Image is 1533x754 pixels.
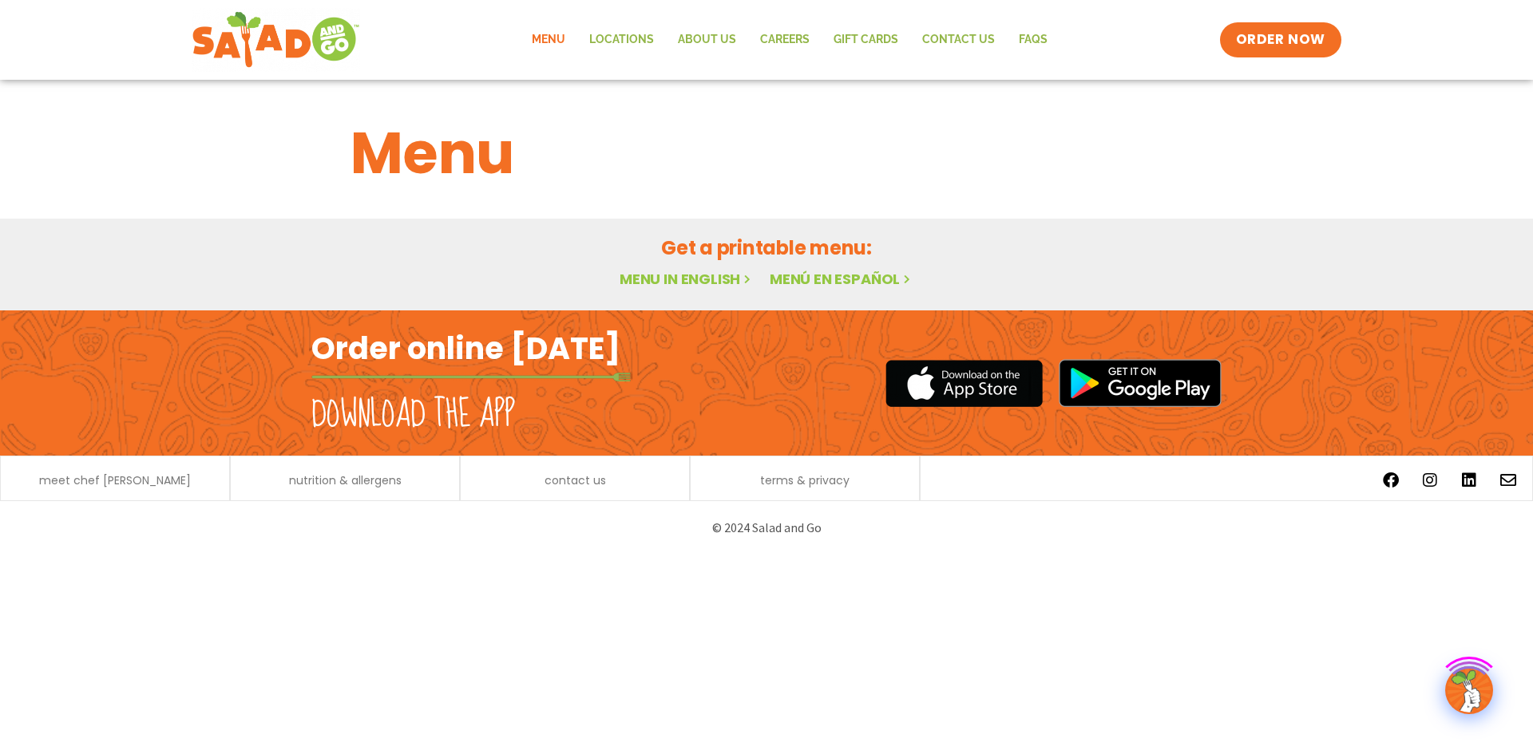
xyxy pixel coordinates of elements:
[351,234,1182,262] h2: Get a printable menu:
[620,269,754,289] a: Menu in English
[39,475,191,486] a: meet chef [PERSON_NAME]
[545,475,606,486] a: contact us
[520,22,1060,58] nav: Menu
[1220,22,1341,57] a: ORDER NOW
[351,110,1182,196] h1: Menu
[885,357,1043,409] img: appstore
[289,475,402,486] a: nutrition & allergens
[770,269,913,289] a: Menú en español
[192,8,360,72] img: new-SAG-logo-768×292
[1236,30,1325,49] span: ORDER NOW
[666,22,748,58] a: About Us
[1007,22,1060,58] a: FAQs
[311,329,620,368] h2: Order online [DATE]
[311,373,631,381] img: fork
[910,22,1007,58] a: Contact Us
[1059,359,1222,407] img: google_play
[760,475,850,486] a: terms & privacy
[311,393,515,437] h2: Download the app
[822,22,910,58] a: GIFT CARDS
[577,22,666,58] a: Locations
[520,22,577,58] a: Menu
[748,22,822,58] a: Careers
[319,517,1214,539] p: © 2024 Salad and Go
